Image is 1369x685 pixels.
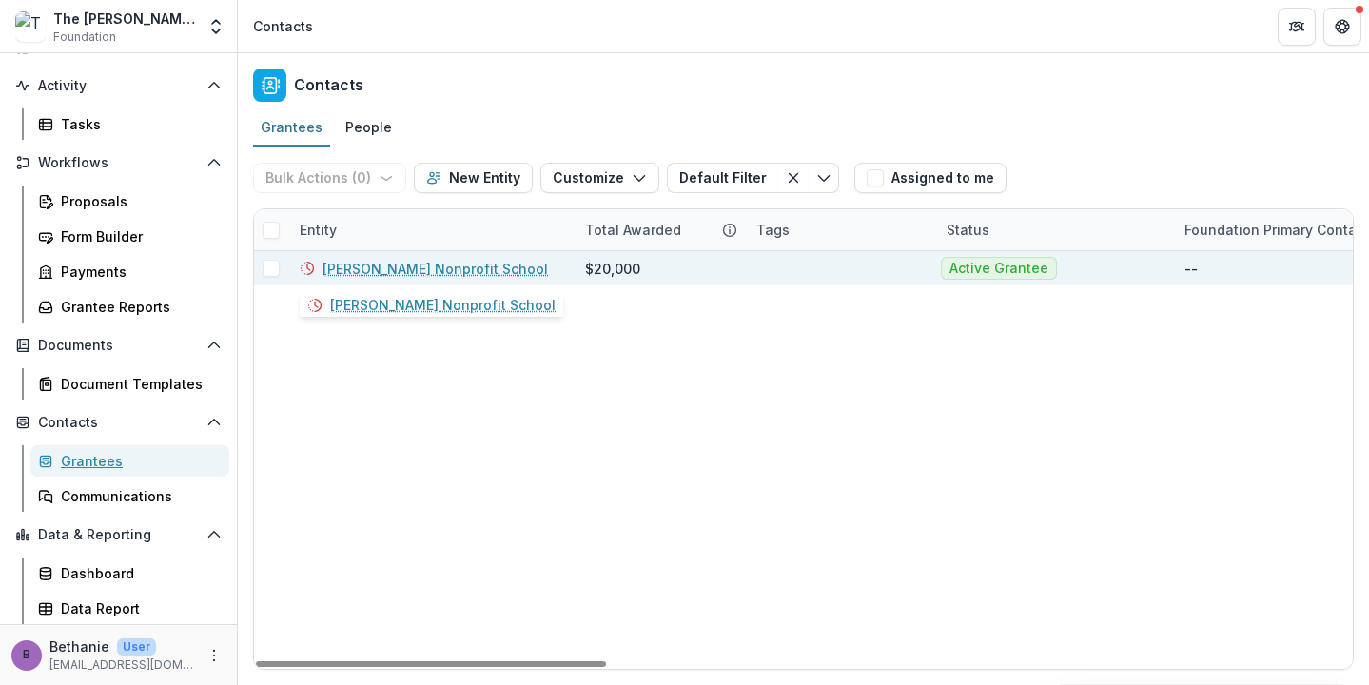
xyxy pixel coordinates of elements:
[294,76,363,94] h2: Contacts
[61,114,214,134] div: Tasks
[253,16,313,36] div: Contacts
[253,109,330,147] a: Grantees
[338,109,400,147] a: People
[809,163,839,193] button: Toggle menu
[935,209,1173,250] div: Status
[38,155,199,171] span: Workflows
[1184,259,1198,279] div: --
[8,330,229,361] button: Open Documents
[8,70,229,101] button: Open Activity
[540,163,659,193] button: Customize
[61,297,214,317] div: Grantee Reports
[338,113,400,141] div: People
[38,527,199,543] span: Data & Reporting
[667,163,778,193] button: Default Filter
[61,451,214,471] div: Grantees
[8,407,229,438] button: Open Contacts
[61,563,214,583] div: Dashboard
[745,209,935,250] div: Tags
[288,220,348,240] div: Entity
[117,638,156,656] p: User
[935,220,1001,240] div: Status
[30,558,229,589] a: Dashboard
[30,593,229,624] a: Data Report
[1278,8,1316,46] button: Partners
[949,261,1048,277] span: Active Grantee
[30,186,229,217] a: Proposals
[49,636,109,656] p: Bethanie
[245,12,321,40] nav: breadcrumb
[323,259,548,279] a: [PERSON_NAME] Nonprofit School
[53,9,195,29] div: The [PERSON_NAME] and [PERSON_NAME] Foundation Workflow Sandbox
[15,11,46,42] img: The Carol and James Collins Foundation Workflow Sandbox
[574,209,745,250] div: Total Awarded
[8,147,229,178] button: Open Workflows
[574,220,693,240] div: Total Awarded
[778,163,809,193] button: Clear filter
[23,649,30,661] div: Bethanie
[30,256,229,287] a: Payments
[745,220,801,240] div: Tags
[854,163,1007,193] button: Assigned to me
[61,374,214,394] div: Document Templates
[30,480,229,512] a: Communications
[30,221,229,252] a: Form Builder
[61,262,214,282] div: Payments
[1323,8,1361,46] button: Get Help
[38,338,199,354] span: Documents
[61,226,214,246] div: Form Builder
[38,415,199,431] span: Contacts
[53,29,116,46] span: Foundation
[30,368,229,400] a: Document Templates
[585,259,640,279] div: $20,000
[414,163,533,193] button: New Entity
[49,656,195,674] p: [EMAIL_ADDRESS][DOMAIN_NAME]
[30,108,229,140] a: Tasks
[30,291,229,323] a: Grantee Reports
[253,113,330,141] div: Grantees
[203,8,229,46] button: Open entity switcher
[253,163,406,193] button: Bulk Actions (0)
[61,191,214,211] div: Proposals
[203,644,225,667] button: More
[288,209,574,250] div: Entity
[30,445,229,477] a: Grantees
[38,78,199,94] span: Activity
[61,486,214,506] div: Communications
[61,598,214,618] div: Data Report
[8,519,229,550] button: Open Data & Reporting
